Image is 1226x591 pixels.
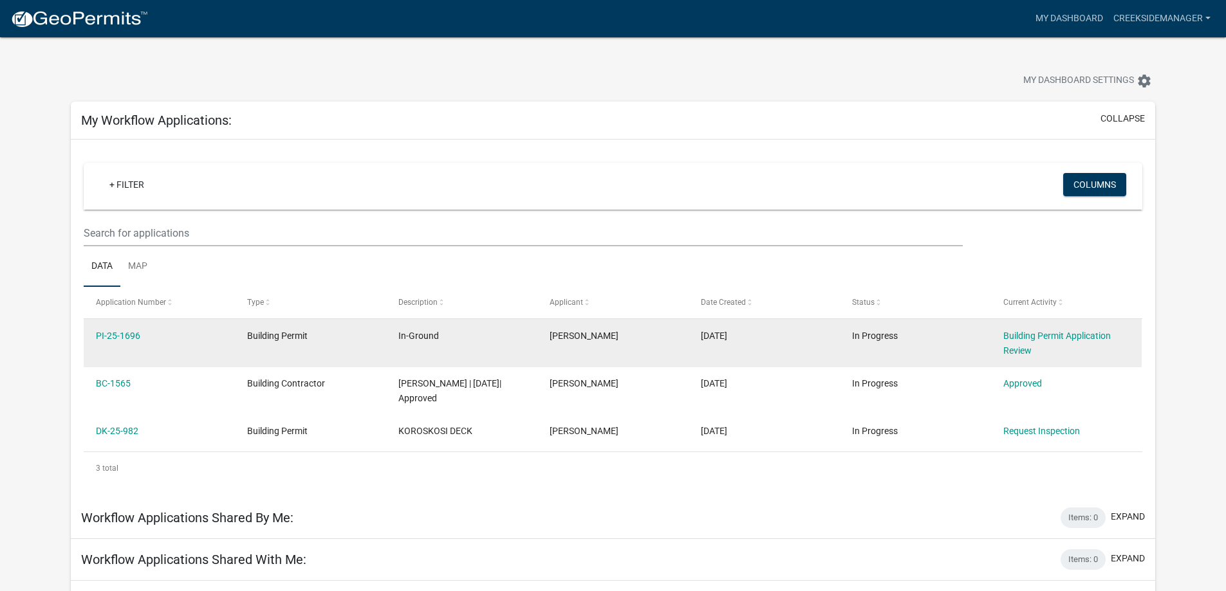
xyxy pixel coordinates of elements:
[1013,68,1162,93] button: My Dashboard Settingssettings
[84,246,120,287] a: Data
[247,378,325,388] span: Building Contractor
[81,113,232,128] h5: My Workflow Applications:
[1063,173,1126,196] button: Columns
[852,426,898,436] span: In Progress
[990,287,1142,318] datatable-header-cell: Current Activity
[537,287,689,318] datatable-header-cell: Applicant
[398,331,439,341] span: In-Ground
[1003,378,1042,388] a: Approved
[96,298,166,307] span: Application Number
[1101,112,1145,125] button: collapse
[1061,507,1106,528] div: Items: 0
[852,331,898,341] span: In Progress
[96,331,140,341] a: PI-25-1696
[398,378,501,403] span: Mike Arnold | 06/27/2025| Approved
[1003,426,1080,436] a: Request Inspection
[71,140,1155,497] div: collapse
[1003,331,1111,356] a: Building Permit Application Review
[701,378,727,388] span: 06/27/2025
[84,452,1142,484] div: 3 total
[701,298,746,307] span: Date Created
[701,426,727,436] span: 06/04/2025
[1111,510,1145,523] button: expand
[839,287,990,318] datatable-header-cell: Status
[386,287,537,318] datatable-header-cell: Description
[1023,73,1134,89] span: My Dashboard Settings
[247,426,308,436] span: Building Permit
[1111,552,1145,565] button: expand
[120,246,155,287] a: Map
[689,287,840,318] datatable-header-cell: Date Created
[247,298,264,307] span: Type
[99,173,154,196] a: + Filter
[550,426,618,436] span: Mike Arnold
[84,220,962,246] input: Search for applications
[550,378,618,388] span: Mike Arnold
[398,298,438,307] span: Description
[81,552,306,567] h5: Workflow Applications Shared With Me:
[852,298,875,307] span: Status
[1137,73,1152,89] i: settings
[550,298,583,307] span: Applicant
[235,287,386,318] datatable-header-cell: Type
[96,378,131,388] a: BC-1565
[1061,549,1106,570] div: Items: 0
[550,331,618,341] span: Mike Arnold
[1003,298,1057,307] span: Current Activity
[247,331,308,341] span: Building Permit
[81,510,293,525] h5: Workflow Applications Shared By Me:
[398,426,472,436] span: KOROSKOSI DECK
[1108,6,1216,31] a: Creeksidemanager
[1030,6,1108,31] a: My Dashboard
[701,331,727,341] span: 09/05/2025
[84,287,235,318] datatable-header-cell: Application Number
[96,426,138,436] a: DK-25-982
[852,378,898,388] span: In Progress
